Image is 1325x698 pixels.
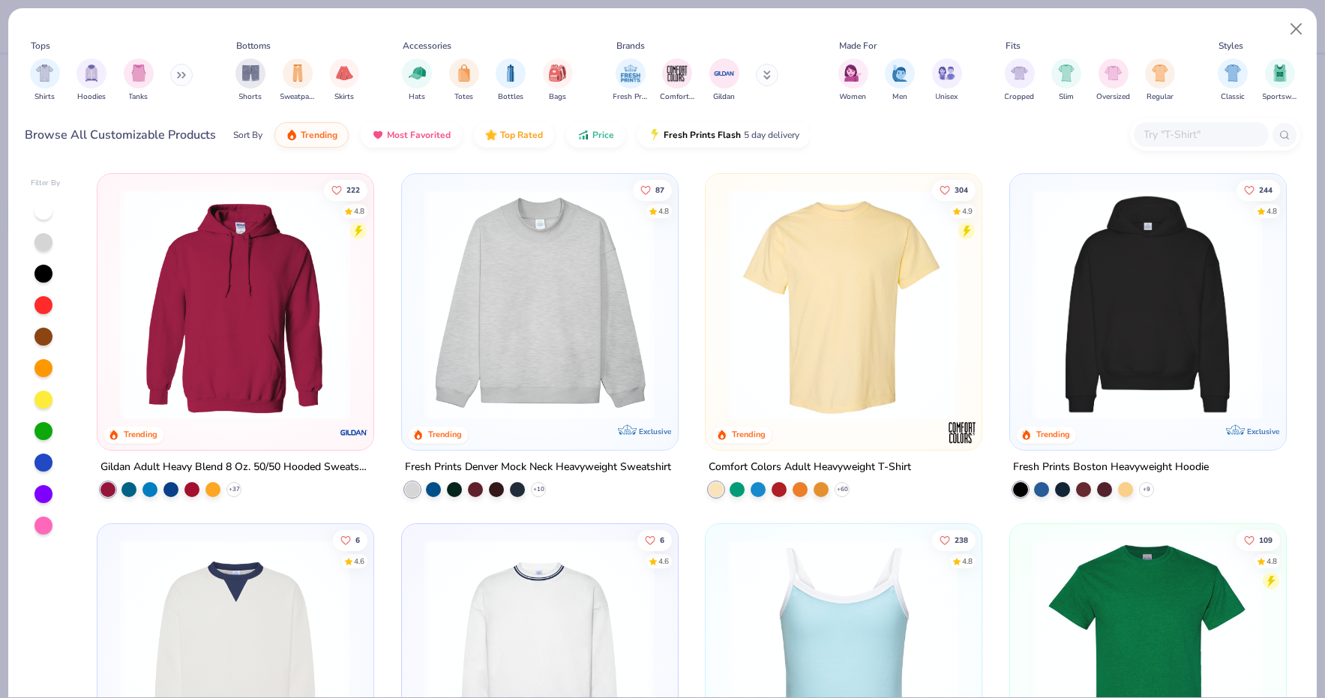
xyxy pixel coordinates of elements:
div: Brands [616,39,645,52]
button: Trending [274,122,349,148]
div: filter for Gildan [709,58,739,103]
div: Sort By [233,128,262,142]
div: 4.8 [1267,556,1277,567]
div: Fits [1006,39,1021,52]
div: filter for Hoodies [76,58,106,103]
span: Shorts [239,91,262,103]
button: filter button [1145,58,1175,103]
button: filter button [76,58,106,103]
button: Like [324,179,367,200]
button: Like [932,529,976,550]
div: filter for Comfort Colors [660,58,694,103]
img: Women Image [844,64,862,82]
div: filter for Tanks [124,58,154,103]
span: Slim [1059,91,1074,103]
button: Close [1282,15,1311,43]
img: a90f7c54-8796-4cb2-9d6e-4e9644cfe0fe [662,189,907,420]
span: 87 [655,186,664,193]
div: filter for Unisex [932,58,962,103]
img: Bottles Image [502,64,519,82]
button: Like [637,529,672,550]
div: 4.8 [658,205,669,217]
img: Unisex Image [938,64,955,82]
button: filter button [543,58,573,103]
div: 4.6 [658,556,669,567]
span: Bottles [498,91,523,103]
div: filter for Men [885,58,915,103]
span: Most Favorited [387,129,451,141]
span: Classic [1221,91,1245,103]
img: Sweatpants Image [289,64,306,82]
div: filter for Shirts [30,58,60,103]
div: Fresh Prints Boston Heavyweight Hoodie [1013,457,1209,476]
span: Tanks [129,91,148,103]
button: Most Favorited [361,122,462,148]
button: filter button [449,58,479,103]
button: filter button [124,58,154,103]
div: filter for Hats [402,58,432,103]
img: Fresh Prints Image [619,62,642,85]
span: + 37 [229,484,240,493]
span: Top Rated [500,129,543,141]
button: filter button [1096,58,1130,103]
span: Bags [549,91,566,103]
img: Skirts Image [336,64,353,82]
span: 109 [1259,536,1273,544]
img: 029b8af0-80e6-406f-9fdc-fdf898547912 [721,189,966,420]
button: filter button [709,58,739,103]
span: Sportswear [1263,91,1297,103]
span: 304 [955,186,968,193]
span: Fresh Prints Flash [664,129,741,141]
img: 91acfc32-fd48-4d6b-bdad-a4c1a30ac3fc [1025,189,1270,420]
div: filter for Shorts [235,58,265,103]
img: Comfort Colors logo [947,417,977,447]
span: Men [892,91,907,103]
button: filter button [1218,58,1248,103]
button: Top Rated [474,122,554,148]
img: TopRated.gif [485,129,497,141]
button: filter button [1051,58,1081,103]
img: Hats Image [409,64,426,82]
span: 244 [1259,186,1273,193]
span: Hoodies [77,91,106,103]
div: filter for Oversized [1096,58,1130,103]
button: filter button [402,58,432,103]
img: 01756b78-01f6-4cc6-8d8a-3c30c1a0c8ac [112,189,358,420]
div: Gildan Adult Heavy Blend 8 Oz. 50/50 Hooded Sweatshirt [100,457,370,476]
div: Accessories [403,39,452,52]
span: Shirts [34,91,55,103]
img: Regular Image [1152,64,1169,82]
span: Trending [301,129,337,141]
button: Like [1237,179,1280,200]
div: Fresh Prints Denver Mock Neck Heavyweight Sweatshirt [405,457,671,476]
span: Cropped [1005,91,1035,103]
span: Hats [409,91,425,103]
button: Like [333,529,367,550]
span: Women [840,91,867,103]
span: Exclusive [1246,426,1279,436]
span: Totes [454,91,473,103]
div: filter for Fresh Prints [613,58,648,103]
span: Fresh Prints [613,91,648,103]
span: 5 day delivery [744,127,799,144]
button: filter button [885,58,915,103]
div: Made For [839,39,877,52]
button: filter button [329,58,359,103]
span: + 60 [837,484,848,493]
button: filter button [660,58,694,103]
button: Fresh Prints Flash5 day delivery [637,122,811,148]
button: filter button [1005,58,1035,103]
img: Gildan Image [713,62,736,85]
button: filter button [280,58,315,103]
span: Price [592,129,614,141]
button: filter button [235,58,265,103]
img: Slim Image [1058,64,1075,82]
span: Unisex [936,91,958,103]
span: 238 [955,536,968,544]
span: + 9 [1143,484,1150,493]
img: Bags Image [549,64,565,82]
span: Sweatpants [280,91,315,103]
button: Like [932,179,976,200]
div: filter for Slim [1051,58,1081,103]
div: 4.8 [354,205,364,217]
